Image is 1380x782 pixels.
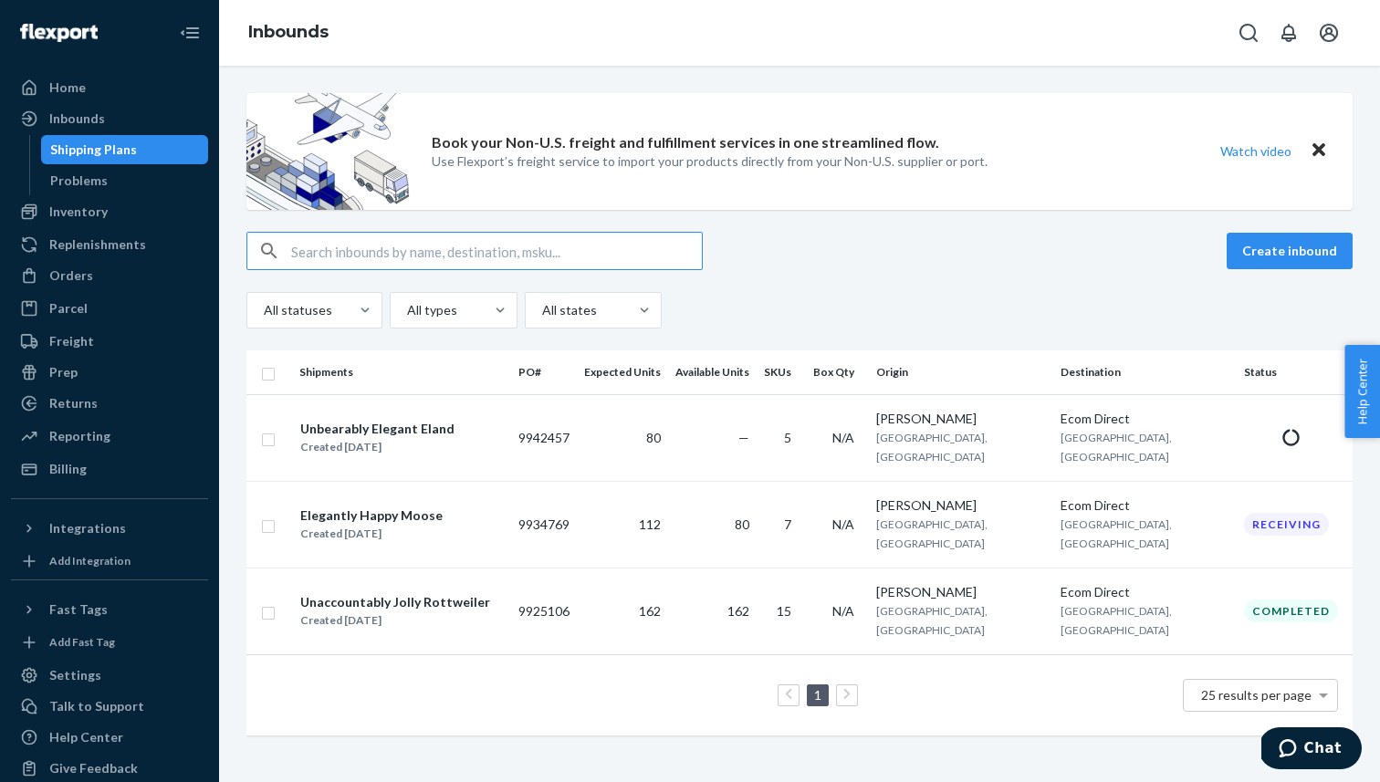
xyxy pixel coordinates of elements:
[49,759,138,777] div: Give Feedback
[832,430,854,445] span: N/A
[49,600,108,619] div: Fast Tags
[1061,604,1172,637] span: [GEOGRAPHIC_DATA], [GEOGRAPHIC_DATA]
[49,109,105,128] div: Inbounds
[876,583,1046,601] div: [PERSON_NAME]
[262,301,264,319] input: All statuses
[432,152,988,171] p: Use Flexport’s freight service to import your products directly from your Non-U.S. supplier or port.
[1061,583,1230,601] div: Ecom Direct
[876,431,988,464] span: [GEOGRAPHIC_DATA], [GEOGRAPHIC_DATA]
[50,141,137,159] div: Shipping Plans
[300,438,455,456] div: Created [DATE]
[41,135,209,164] a: Shipping Plans
[300,420,455,438] div: Unbearably Elegant Eland
[49,78,86,97] div: Home
[11,261,208,290] a: Orders
[49,203,108,221] div: Inventory
[1244,513,1329,536] div: Receiving
[11,197,208,226] a: Inventory
[1208,138,1303,164] button: Watch video
[248,22,329,42] a: Inbounds
[784,516,791,532] span: 7
[738,430,749,445] span: —
[806,350,869,394] th: Box Qty
[11,723,208,752] a: Help Center
[639,516,661,532] span: 112
[869,350,1053,394] th: Origin
[300,525,443,543] div: Created [DATE]
[49,235,146,254] div: Replenishments
[511,350,577,394] th: PO#
[1061,517,1172,550] span: [GEOGRAPHIC_DATA], [GEOGRAPHIC_DATA]
[20,24,98,42] img: Flexport logo
[810,687,825,703] a: Page 1 is your current page
[405,301,407,319] input: All types
[1061,496,1230,515] div: Ecom Direct
[291,233,702,269] input: Search inbounds by name, destination, msku...
[1261,727,1362,773] iframe: Opens a widget where you can chat to one of our agents
[49,460,87,478] div: Billing
[876,410,1046,428] div: [PERSON_NAME]
[1270,15,1307,51] button: Open notifications
[668,350,757,394] th: Available Units
[1237,350,1353,394] th: Status
[11,631,208,653] a: Add Fast Tag
[646,430,661,445] span: 80
[777,603,791,619] span: 15
[1053,350,1238,394] th: Destination
[876,604,988,637] span: [GEOGRAPHIC_DATA], [GEOGRAPHIC_DATA]
[49,666,101,684] div: Settings
[49,332,94,350] div: Freight
[511,568,577,654] td: 9925106
[49,519,126,537] div: Integrations
[1344,345,1380,438] button: Help Center
[511,481,577,568] td: 9934769
[577,350,668,394] th: Expected Units
[540,301,542,319] input: All states
[511,394,577,481] td: 9942457
[11,327,208,356] a: Freight
[49,553,131,568] div: Add Integration
[11,104,208,133] a: Inbounds
[832,516,854,532] span: N/A
[49,697,144,715] div: Talk to Support
[11,73,208,102] a: Home
[300,506,443,525] div: Elegantly Happy Moose
[49,427,110,445] div: Reporting
[49,394,98,412] div: Returns
[11,514,208,543] button: Integrations
[1311,15,1347,51] button: Open account menu
[234,6,343,59] ol: breadcrumbs
[11,230,208,259] a: Replenishments
[727,603,749,619] span: 162
[11,595,208,624] button: Fast Tags
[432,132,939,153] p: Book your Non-U.S. freight and fulfillment services in one streamlined flow.
[49,299,88,318] div: Parcel
[11,454,208,484] a: Billing
[41,166,209,195] a: Problems
[735,516,749,532] span: 80
[1244,600,1338,622] div: Completed
[1061,410,1230,428] div: Ecom Direct
[300,593,490,611] div: Unaccountably Jolly Rottweiler
[876,496,1046,515] div: [PERSON_NAME]
[1201,687,1312,703] span: 25 results per page
[11,422,208,451] a: Reporting
[1307,138,1331,164] button: Close
[300,611,490,630] div: Created [DATE]
[172,15,208,51] button: Close Navigation
[49,728,123,746] div: Help Center
[11,692,208,721] button: Talk to Support
[784,430,791,445] span: 5
[11,389,208,418] a: Returns
[1061,431,1172,464] span: [GEOGRAPHIC_DATA], [GEOGRAPHIC_DATA]
[876,517,988,550] span: [GEOGRAPHIC_DATA], [GEOGRAPHIC_DATA]
[11,661,208,690] a: Settings
[49,634,115,650] div: Add Fast Tag
[11,294,208,323] a: Parcel
[11,358,208,387] a: Prep
[292,350,511,394] th: Shipments
[1227,233,1353,269] button: Create inbound
[50,172,108,190] div: Problems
